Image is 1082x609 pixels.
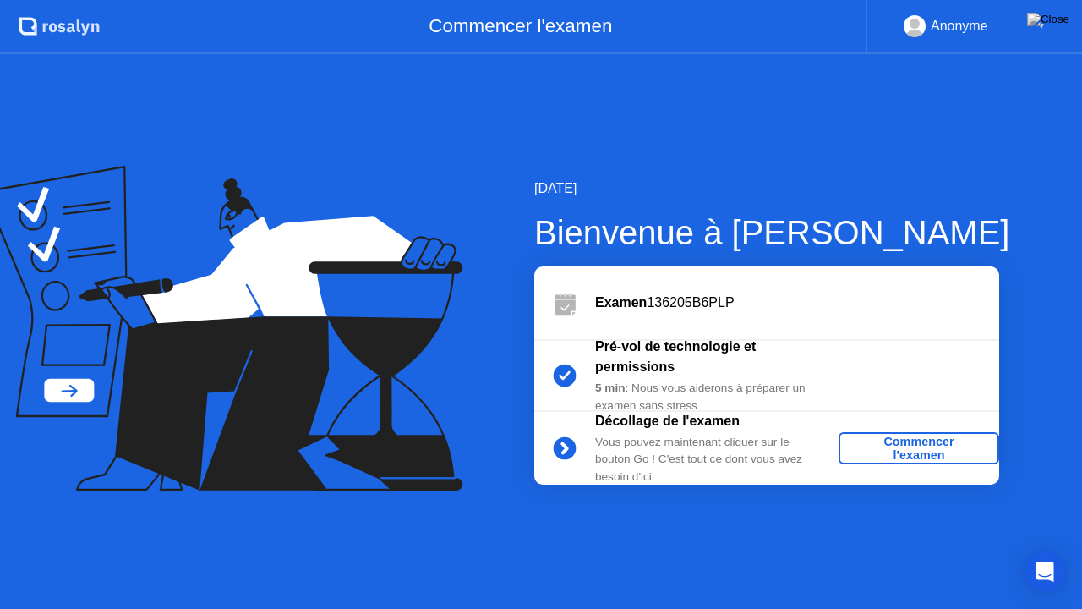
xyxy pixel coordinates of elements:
[595,434,839,486] div: Vous pouvez maintenant cliquer sur le bouton Go ! C'est tout ce dont vous avez besoin d'ici
[1025,551,1065,592] div: Open Intercom Messenger
[534,178,1009,199] div: [DATE]
[534,207,1009,258] div: Bienvenue à [PERSON_NAME]
[839,432,999,464] button: Commencer l'examen
[1027,13,1069,26] img: Close
[595,414,740,428] b: Décollage de l'examen
[595,380,839,414] div: : Nous vous aiderons à préparer un examen sans stress
[595,381,626,394] b: 5 min
[845,435,992,462] div: Commencer l'examen
[595,293,999,313] div: 136205B6PLP
[595,295,647,310] b: Examen
[931,15,988,37] div: Anonyme
[595,339,756,374] b: Pré-vol de technologie et permissions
